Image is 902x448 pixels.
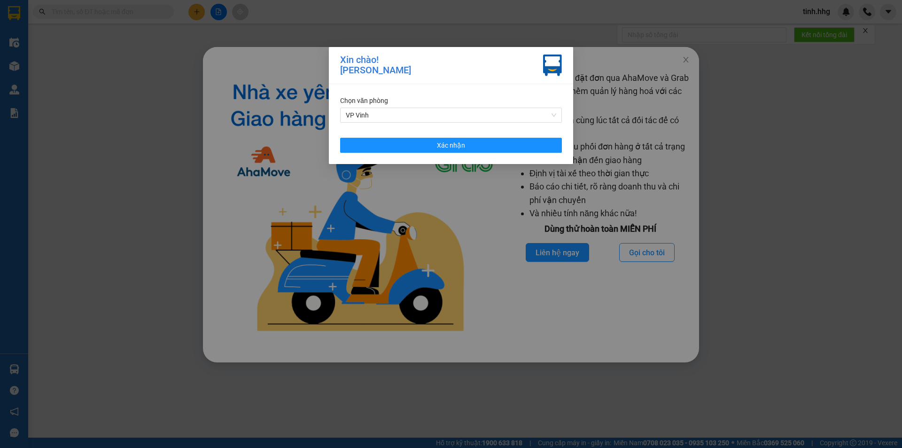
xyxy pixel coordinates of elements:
button: Xác nhận [340,138,562,153]
span: VP Vinh [346,108,556,122]
img: vxr-icon [543,55,562,76]
div: Xin chào! [PERSON_NAME] [340,55,411,76]
span: Xác nhận [437,140,465,150]
div: Chọn văn phòng [340,95,562,106]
